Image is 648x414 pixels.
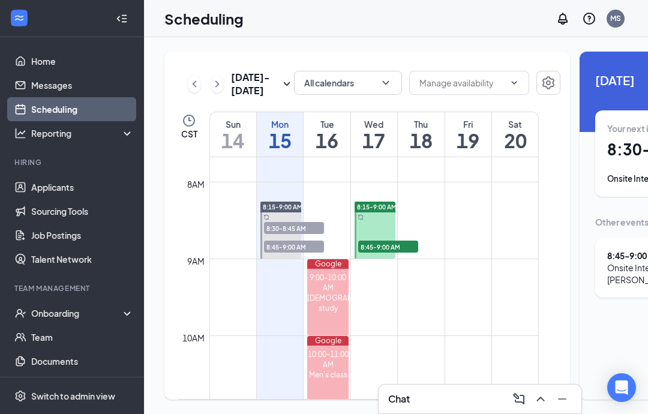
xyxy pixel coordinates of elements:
svg: ChevronDown [509,78,519,88]
a: September 14, 2025 [210,112,256,157]
svg: ChevronUp [533,392,548,406]
a: September 19, 2025 [445,112,491,157]
h1: 15 [257,130,303,151]
svg: Analysis [14,127,26,139]
button: Settings [536,71,560,95]
span: 8:45-9:00 AM [264,241,324,253]
div: Wed [351,118,397,130]
a: September 15, 2025 [257,112,303,157]
div: Sun [210,118,256,130]
svg: Clock [182,113,196,128]
svg: Settings [14,390,26,402]
svg: ChevronRight [211,77,223,91]
h3: [DATE] - [DATE] [231,71,280,97]
div: 8am [185,178,207,191]
a: September 16, 2025 [304,112,350,157]
a: September 18, 2025 [398,112,444,157]
svg: WorkstreamLogo [13,12,25,24]
button: ChevronUp [531,389,550,409]
svg: Sync [263,214,269,220]
a: Home [31,49,134,73]
a: Sourcing Tools [31,199,134,223]
a: Settings [536,71,560,97]
svg: Sync [358,214,364,220]
div: Hiring [14,157,131,167]
span: 8:15-9:00 AM [357,203,397,211]
a: Team [31,325,134,349]
h1: 17 [351,130,397,151]
button: All calendarsChevronDown [294,71,402,95]
button: ComposeMessage [509,389,529,409]
h1: 14 [210,130,256,151]
h1: 18 [398,130,444,151]
div: Men’s class [307,370,349,380]
button: ChevronLeft [188,75,201,93]
div: 9:00-10:00 AM [307,272,349,293]
div: Sat [492,118,538,130]
div: Open Intercom Messenger [607,373,636,402]
h3: Chat [388,392,410,406]
a: Talent Network [31,247,134,271]
h1: Scheduling [164,8,244,29]
svg: Collapse [116,13,128,25]
div: 10:00-11:00 AM [307,349,349,370]
svg: SmallChevronDown [280,77,294,91]
div: [DEMOGRAPHIC_DATA] study [307,293,349,313]
svg: Minimize [555,392,569,406]
a: Scheduling [31,97,134,121]
svg: QuestionInfo [582,11,596,26]
input: Manage availability [419,76,505,89]
button: ChevronRight [211,75,224,93]
span: 8:45-9:00 AM [358,241,418,253]
div: Google [307,259,349,269]
div: Tue [304,118,350,130]
div: Fri [445,118,491,130]
button: Minimize [553,389,572,409]
h1: 20 [492,130,538,151]
a: SurveysCrown [31,373,134,397]
a: September 17, 2025 [351,112,397,157]
svg: Settings [541,76,556,90]
span: CST [181,128,197,140]
div: MS [610,13,621,23]
a: September 20, 2025 [492,112,538,157]
div: 9am [185,254,207,268]
div: Onboarding [31,307,124,319]
div: Google [307,336,349,346]
h1: 16 [304,130,350,151]
a: Documents [31,349,134,373]
svg: ChevronDown [380,77,392,89]
div: Switch to admin view [31,390,115,402]
div: Team Management [14,283,131,293]
div: Reporting [31,127,134,139]
a: Messages [31,73,134,97]
h1: 19 [445,130,491,151]
a: Job Postings [31,223,134,247]
svg: UserCheck [14,307,26,319]
a: Applicants [31,175,134,199]
svg: Notifications [556,11,570,26]
div: 10am [180,331,207,344]
span: 8:15-9:00 AM [263,203,302,211]
svg: ChevronLeft [188,77,200,91]
div: Mon [257,118,303,130]
svg: ComposeMessage [512,392,526,406]
span: 8:30-8:45 AM [264,222,324,234]
div: Thu [398,118,444,130]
